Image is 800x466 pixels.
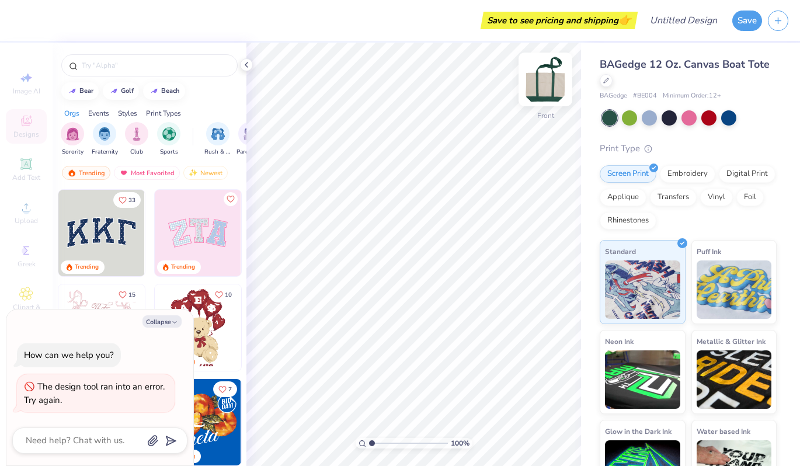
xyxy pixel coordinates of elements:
img: Sports Image [162,127,176,141]
div: golf [121,88,134,94]
img: 3b9aba4f-e317-4aa7-a679-c95a879539bd [58,190,145,276]
span: Standard [605,245,636,258]
img: 587403a7-0594-4a7f-b2bd-0ca67a3ff8dd [155,284,241,371]
img: Neon Ink [605,350,680,409]
button: filter button [204,122,231,157]
img: Newest.gif [189,169,198,177]
img: trend_line.gif [149,88,159,95]
div: filter for Sports [157,122,180,157]
button: Save [732,11,762,31]
span: 15 [128,292,135,298]
span: Neon Ink [605,335,634,347]
img: Parent's Weekend Image [244,127,257,141]
button: Collapse [142,315,182,328]
div: Front [537,110,554,121]
span: Water based Ink [697,425,750,437]
img: edfb13fc-0e43-44eb-bea2-bf7fc0dd67f9 [144,190,231,276]
span: Sorority [62,148,84,157]
div: Applique [600,189,646,206]
img: 83dda5b0-2158-48ca-832c-f6b4ef4c4536 [58,284,145,371]
img: Standard [605,260,680,319]
div: Embroidery [660,165,715,183]
div: Trending [171,263,195,272]
div: filter for Parent's Weekend [236,122,263,157]
div: The design tool ran into an error. Try again. [24,381,165,406]
div: Rhinestones [600,212,656,229]
img: d12a98c7-f0f7-4345-bf3a-b9f1b718b86e [144,284,231,371]
div: Trending [75,263,99,272]
div: filter for Club [125,122,148,157]
span: Puff Ink [697,245,721,258]
div: Print Types [146,108,181,119]
img: Club Image [130,127,143,141]
button: Like [113,192,141,208]
div: Most Favorited [114,166,180,180]
img: 8659caeb-cee5-4a4c-bd29-52ea2f761d42 [155,379,241,465]
img: Rush & Bid Image [211,127,225,141]
button: Like [113,287,141,302]
span: Club [130,148,143,157]
button: filter button [157,122,180,157]
img: trending.gif [67,169,76,177]
span: 7 [228,387,232,392]
button: filter button [236,122,263,157]
span: # BE004 [633,91,657,101]
img: Front [522,56,569,103]
div: filter for Sorority [61,122,84,157]
span: 100 % [451,438,469,448]
button: golf [103,82,139,100]
div: Trending [62,166,110,180]
div: Styles [118,108,137,119]
button: beach [143,82,185,100]
img: 9980f5e8-e6a1-4b4a-8839-2b0e9349023c [155,190,241,276]
div: Screen Print [600,165,656,183]
div: Save to see pricing and shipping [484,12,635,29]
div: Newest [183,166,228,180]
button: filter button [125,122,148,157]
button: Like [224,192,238,206]
div: Print Type [600,142,777,155]
span: Rush & Bid [204,148,231,157]
span: 👉 [618,13,631,27]
img: 5ee11766-d822-42f5-ad4e-763472bf8dcf [241,190,327,276]
span: Minimum Order: 12 + [663,91,721,101]
img: e74243e0-e378-47aa-a400-bc6bcb25063a [241,284,327,371]
img: trend_line.gif [109,88,119,95]
span: BAGedge [600,91,627,101]
div: Orgs [64,108,79,119]
div: bear [79,88,93,94]
div: beach [161,88,180,94]
img: Sorority Image [66,127,79,141]
div: Transfers [650,189,697,206]
img: Metallic & Glitter Ink [697,350,772,409]
button: Like [210,287,237,302]
button: Like [213,381,237,397]
span: Glow in the Dark Ink [605,425,672,437]
span: Parent's Weekend [236,148,263,157]
div: How can we help you? [24,349,114,361]
span: 10 [225,292,232,298]
img: trend_line.gif [68,88,77,95]
div: filter for Fraternity [92,122,118,157]
button: filter button [61,122,84,157]
img: most_fav.gif [119,169,128,177]
input: Try "Alpha" [81,60,230,71]
div: Foil [736,189,764,206]
img: f22b6edb-555b-47a9-89ed-0dd391bfae4f [241,379,327,465]
div: Events [88,108,109,119]
span: Fraternity [92,148,118,157]
div: Digital Print [719,165,775,183]
div: Vinyl [700,189,733,206]
div: filter for Rush & Bid [204,122,231,157]
input: Untitled Design [641,9,726,32]
img: Puff Ink [697,260,772,319]
span: Sports [160,148,178,157]
span: Metallic & Glitter Ink [697,335,766,347]
span: BAGedge 12 Oz. Canvas Boat Tote [600,57,770,71]
img: Fraternity Image [98,127,111,141]
button: filter button [92,122,118,157]
button: bear [61,82,99,100]
span: 33 [128,197,135,203]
